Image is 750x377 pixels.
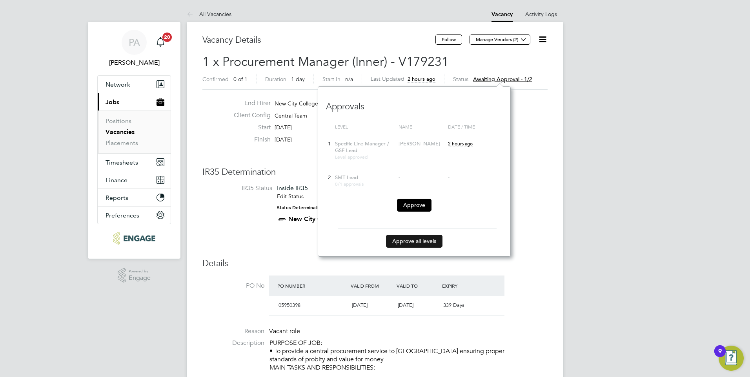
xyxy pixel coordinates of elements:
span: [DATE] [275,136,292,143]
a: Activity Logs [525,11,557,18]
label: Reason [202,327,264,335]
span: Specific Line Manager / GSF Lead [335,140,389,154]
div: 9 [718,351,722,361]
span: 0/1 approvals [335,181,364,187]
div: Jobs [98,111,171,153]
span: Finance [106,176,127,184]
button: Follow [435,34,462,45]
button: Approve [397,199,431,211]
nav: Main navigation [88,22,180,259]
a: Powered byEngage [118,268,151,283]
label: End Hirer [228,99,271,107]
div: Level [333,120,397,134]
label: Last Updated [371,75,404,82]
a: 20 [153,30,168,55]
span: Level approved [335,154,368,160]
span: Vacant role [269,327,300,335]
label: Start In [322,76,340,83]
label: Start [228,123,271,132]
a: Edit Status [277,193,304,200]
div: 2 [326,170,333,185]
h3: Details [202,258,548,269]
label: Duration [265,76,286,83]
label: Confirmed [202,76,229,83]
span: Powered by [129,268,151,275]
label: Description [202,339,264,347]
button: Timesheets [98,154,171,171]
span: 1 x Procurement Manager (Inner) - V179231 [202,54,449,69]
span: Preferences [106,212,139,219]
button: Open Resource Center, 9 new notifications [719,346,744,371]
span: 0 of 1 [233,76,248,83]
span: PA [129,37,140,47]
strong: Status Determination Statement [277,205,349,210]
span: Central Team [275,112,307,119]
img: ncclondon-logo-retina.png [113,232,155,245]
button: Network [98,76,171,93]
button: Finance [98,171,171,188]
a: Vacancy [492,11,513,18]
div: - [399,174,444,181]
span: Timesheets [106,159,138,166]
span: n/a [345,76,353,83]
label: Status [453,76,468,83]
span: 20 [162,33,172,42]
div: Expiry [440,279,486,293]
span: [DATE] [275,124,292,131]
a: All Vacancies [187,11,231,18]
div: Valid To [395,279,441,293]
span: Reports [106,194,128,201]
h3: Approvals [326,93,502,112]
button: Manage Vendors (2) [470,34,530,45]
span: 2 hours ago [448,140,473,147]
label: IR35 Status [210,184,272,192]
p: PURPOSE OF JOB: • To provide a central procurement service to [GEOGRAPHIC_DATA] ensuring proper s... [269,339,548,372]
a: Go to home page [97,232,171,245]
label: PO No [202,282,264,290]
a: PA[PERSON_NAME] [97,30,171,67]
a: Vacancies [106,128,135,136]
span: Jobs [106,98,119,106]
span: 05950398 [279,302,300,308]
span: New City College Limited [275,100,338,107]
span: Inside IR35 [277,184,308,192]
span: [DATE] [398,302,413,308]
a: Positions [106,117,131,125]
span: 339 Days [443,302,464,308]
button: Approve all levels [386,235,442,247]
button: Jobs [98,93,171,111]
div: PO Number [275,279,349,293]
button: Reports [98,189,171,206]
span: Awaiting approval - 1/2 [473,76,532,83]
span: Peter Armah [97,58,171,67]
span: [DATE] [352,302,368,308]
h3: Vacancy Details [202,34,435,46]
span: 1 day [291,76,305,83]
div: Date / time [446,120,502,134]
div: Name [397,120,446,134]
button: Preferences [98,207,171,224]
span: SMT Lead [335,174,358,181]
div: 1 [326,137,333,151]
a: Placements [106,139,138,147]
span: Engage [129,275,151,281]
label: Finish [228,136,271,144]
div: [PERSON_NAME] [399,141,444,147]
div: - [448,174,501,181]
label: Client Config [228,111,271,120]
span: 2 hours ago [408,76,435,82]
div: Valid From [349,279,395,293]
span: Network [106,81,130,88]
h3: IR35 Determination [202,167,548,178]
